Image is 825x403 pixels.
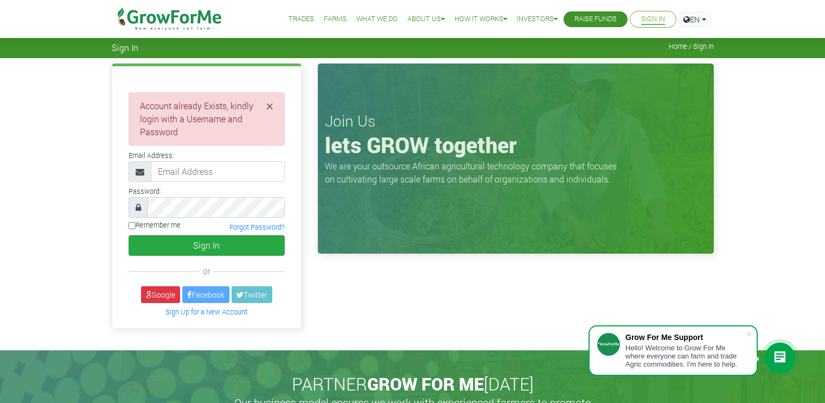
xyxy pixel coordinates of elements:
label: Email Address: [129,150,174,161]
div: or [129,265,285,278]
label: Password: [129,186,161,197]
button: Close [266,99,273,112]
input: Remember me [129,222,136,229]
div: Grow For Me Support [625,333,746,342]
a: What We Do [356,14,398,25]
button: Sign In [129,235,285,256]
a: Investors [517,14,558,25]
a: Sign In [641,14,665,25]
span: × [266,97,273,115]
h3: Join Us [325,112,707,130]
div: Account already Exists, kindly login with a Username and Password [129,92,285,146]
a: Sign Up for a New Account [165,307,247,316]
div: Hello! Welcome to Grow For Me where everyone can farm and trade Agric commodities. I'm here to help. [625,344,746,368]
input: Email Address [151,161,285,182]
a: Farms [324,14,347,25]
a: About Us [407,14,445,25]
span: GROW FOR ME [367,372,484,395]
a: Forgot Password? [229,223,285,231]
p: We are your outsource African agricultural technology company that focuses on cultivating large s... [325,160,623,186]
span: Home / Sign In [669,42,714,51]
h2: PARTNER [DATE] [116,374,709,394]
a: Trades [289,14,314,25]
a: EN [679,11,711,28]
h1: lets GROW together [325,132,707,158]
label: Remember me [129,220,181,230]
span: Sign In [112,42,138,53]
a: Raise Funds [574,14,617,25]
a: How it Works [455,14,507,25]
a: Google [141,286,180,303]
